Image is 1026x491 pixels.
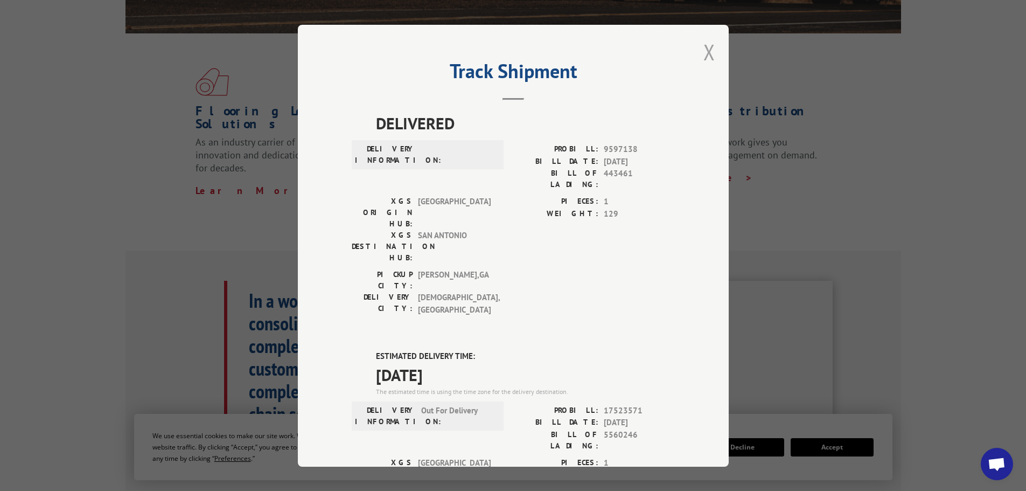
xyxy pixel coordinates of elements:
[418,292,491,316] span: [DEMOGRAPHIC_DATA] , [GEOGRAPHIC_DATA]
[513,428,598,451] label: BILL OF LADING:
[604,428,675,451] span: 5560246
[513,417,598,429] label: BILL DATE:
[604,404,675,417] span: 17523571
[352,196,413,230] label: XGS ORIGIN HUB:
[376,111,675,135] span: DELIVERED
[418,196,491,230] span: [GEOGRAPHIC_DATA]
[418,269,491,292] span: [PERSON_NAME] , GA
[604,155,675,168] span: [DATE]
[376,386,675,396] div: The estimated time is using the time zone for the delivery destination.
[513,404,598,417] label: PROBILL:
[604,168,675,190] span: 443461
[421,404,494,427] span: Out For Delivery
[703,38,715,66] button: Close modal
[355,404,416,427] label: DELIVERY INFORMATION:
[604,208,675,220] span: 129
[513,208,598,220] label: WEIGHT:
[418,230,491,264] span: SAN ANTONIO
[604,457,675,469] span: 1
[418,457,491,490] span: [GEOGRAPHIC_DATA]
[513,457,598,469] label: PIECES:
[604,143,675,156] span: 9597138
[513,143,598,156] label: PROBILL:
[355,143,416,166] label: DELIVERY INFORMATION:
[604,417,675,429] span: [DATE]
[352,230,413,264] label: XGS DESTINATION HUB:
[981,448,1013,480] div: Open chat
[352,292,413,316] label: DELIVERY CITY:
[513,155,598,168] label: BILL DATE:
[352,64,675,84] h2: Track Shipment
[376,350,675,363] label: ESTIMATED DELIVERY TIME:
[513,168,598,190] label: BILL OF LADING:
[352,269,413,292] label: PICKUP CITY:
[376,362,675,386] span: [DATE]
[513,196,598,208] label: PIECES:
[604,196,675,208] span: 1
[352,457,413,490] label: XGS ORIGIN HUB:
